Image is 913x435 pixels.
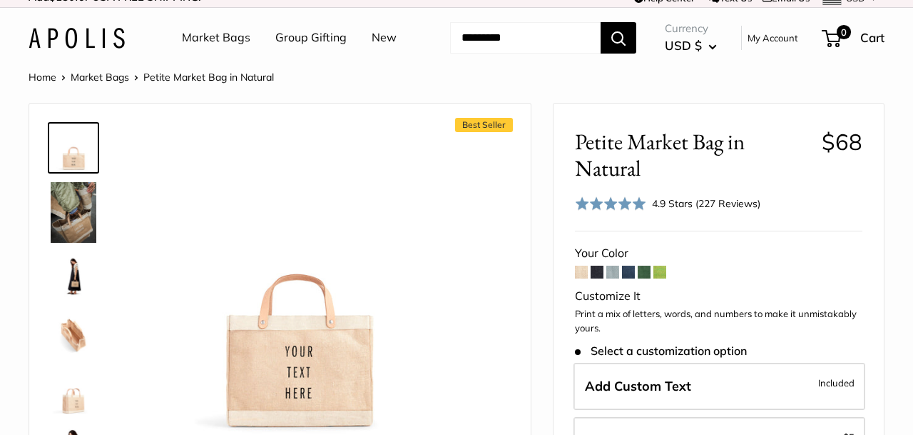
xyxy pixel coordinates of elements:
span: $68 [822,128,862,156]
span: Currency [665,19,717,39]
img: description_Spacious inner area with room for everything. [51,311,96,357]
span: Add Custom Text [585,378,691,394]
p: Print a mix of letters, words, and numbers to make it unmistakably yours. [575,307,862,335]
span: USD $ [665,38,702,53]
img: Petite Market Bag in Natural [51,125,96,171]
a: Home [29,71,56,84]
img: Petite Market Bag in Natural [51,182,96,243]
span: Select a customization option [575,344,747,358]
img: Petite Market Bag in Natural [51,254,96,300]
a: Petite Market Bag in Natural [48,179,99,246]
span: Cart [860,30,884,45]
a: My Account [748,29,798,46]
a: Market Bags [71,71,129,84]
img: Petite Market Bag in Natural [143,125,452,434]
a: Group Gifting [275,27,347,49]
button: USD $ [665,34,717,57]
img: Apolis [29,28,125,49]
span: Best Seller [455,118,513,132]
button: Search [601,22,636,54]
img: Petite Market Bag in Natural [51,369,96,414]
a: 0 Cart [823,26,884,49]
div: 4.9 Stars (227 Reviews) [652,196,760,211]
span: Included [818,374,855,391]
a: Petite Market Bag in Natural [48,122,99,174]
span: 0 [837,25,851,39]
div: Your Color [575,243,862,264]
span: Petite Market Bag in Natural [143,71,274,84]
nav: Breadcrumb [29,68,274,86]
input: Search... [450,22,601,54]
div: 4.9 Stars (227 Reviews) [575,193,760,214]
span: Petite Market Bag in Natural [575,129,811,181]
a: Petite Market Bag in Natural [48,366,99,417]
a: New [372,27,397,49]
a: Petite Market Bag in Natural [48,251,99,303]
a: Market Bags [182,27,250,49]
div: Customize It [575,286,862,307]
label: Add Custom Text [573,363,865,410]
a: description_Spacious inner area with room for everything. [48,309,99,360]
